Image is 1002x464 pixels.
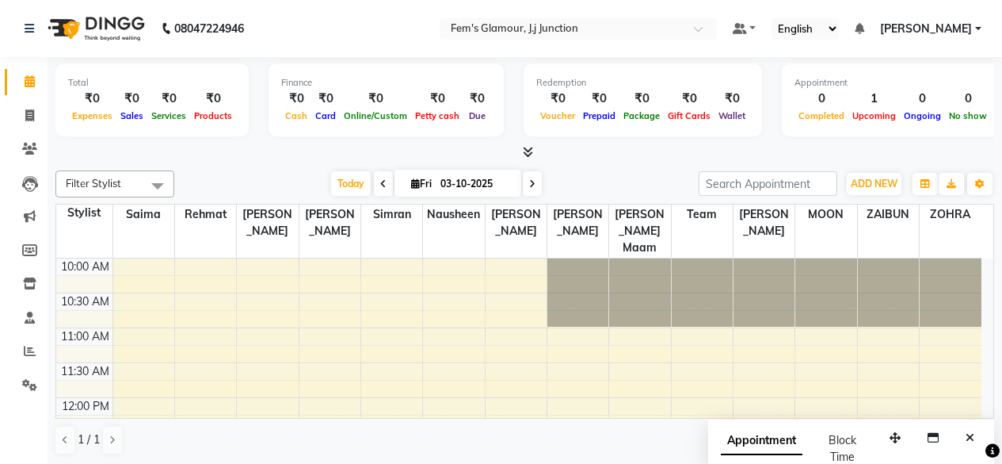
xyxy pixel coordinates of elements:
span: Nausheen [423,205,484,224]
span: Appointment [721,427,802,455]
span: Filter Stylist [66,177,121,190]
div: Redemption [536,76,749,90]
span: 1 / 1 [78,431,100,448]
span: Block Time [829,433,856,464]
span: Petty cash [411,110,463,121]
span: [PERSON_NAME] [733,205,794,241]
div: 11:30 AM [58,363,112,380]
div: ₹0 [411,90,463,108]
span: [PERSON_NAME] maam [609,205,670,258]
div: 12:00 PM [59,398,112,415]
span: Online/Custom [340,110,411,121]
b: 08047224946 [174,6,244,51]
span: Upcoming [848,110,900,121]
div: 0 [945,90,991,108]
div: ₹0 [190,90,236,108]
div: 0 [794,90,848,108]
div: ₹0 [714,90,749,108]
span: MOON [795,205,856,224]
span: Team [672,205,733,224]
span: Prepaid [579,110,619,121]
span: Expenses [68,110,116,121]
div: Appointment [794,76,991,90]
span: Fri [407,178,436,190]
span: Card [311,110,340,121]
span: Sales [116,110,147,121]
span: Wallet [714,110,749,121]
span: Saima [113,205,174,224]
div: 10:00 AM [58,259,112,275]
div: ₹0 [619,90,664,108]
span: Products [190,110,236,121]
span: Ongoing [900,110,945,121]
span: Today [331,171,371,196]
div: 11:00 AM [58,328,112,345]
span: Services [147,110,190,121]
div: ₹0 [281,90,311,108]
div: ₹0 [311,90,340,108]
span: [PERSON_NAME] [486,205,547,241]
div: 1 [848,90,900,108]
span: Cash [281,110,311,121]
span: [PERSON_NAME] [547,205,608,241]
button: Close [958,426,981,451]
span: Simran [361,205,422,224]
div: ₹0 [664,90,714,108]
div: Total [68,76,236,90]
span: Gift Cards [664,110,714,121]
span: Due [465,110,490,121]
div: Stylist [56,205,112,221]
div: ₹0 [147,90,190,108]
span: [PERSON_NAME] [237,205,298,241]
span: No show [945,110,991,121]
div: 0 [900,90,945,108]
button: ADD NEW [847,173,901,195]
div: ₹0 [463,90,491,108]
img: logo [40,6,149,51]
span: [PERSON_NAME] [880,21,972,37]
div: ₹0 [579,90,619,108]
span: ZOHRA [920,205,981,224]
span: [PERSON_NAME] [299,205,360,241]
div: ₹0 [68,90,116,108]
input: 2025-10-03 [436,172,515,196]
span: ADD NEW [851,178,897,190]
div: ₹0 [536,90,579,108]
div: Finance [281,76,491,90]
span: Package [619,110,664,121]
div: ₹0 [116,90,147,108]
span: Voucher [536,110,579,121]
span: Rehmat [175,205,236,224]
span: Completed [794,110,848,121]
span: ZAIBUN [858,205,919,224]
input: Search Appointment [699,171,837,196]
div: ₹0 [340,90,411,108]
div: 10:30 AM [58,293,112,310]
